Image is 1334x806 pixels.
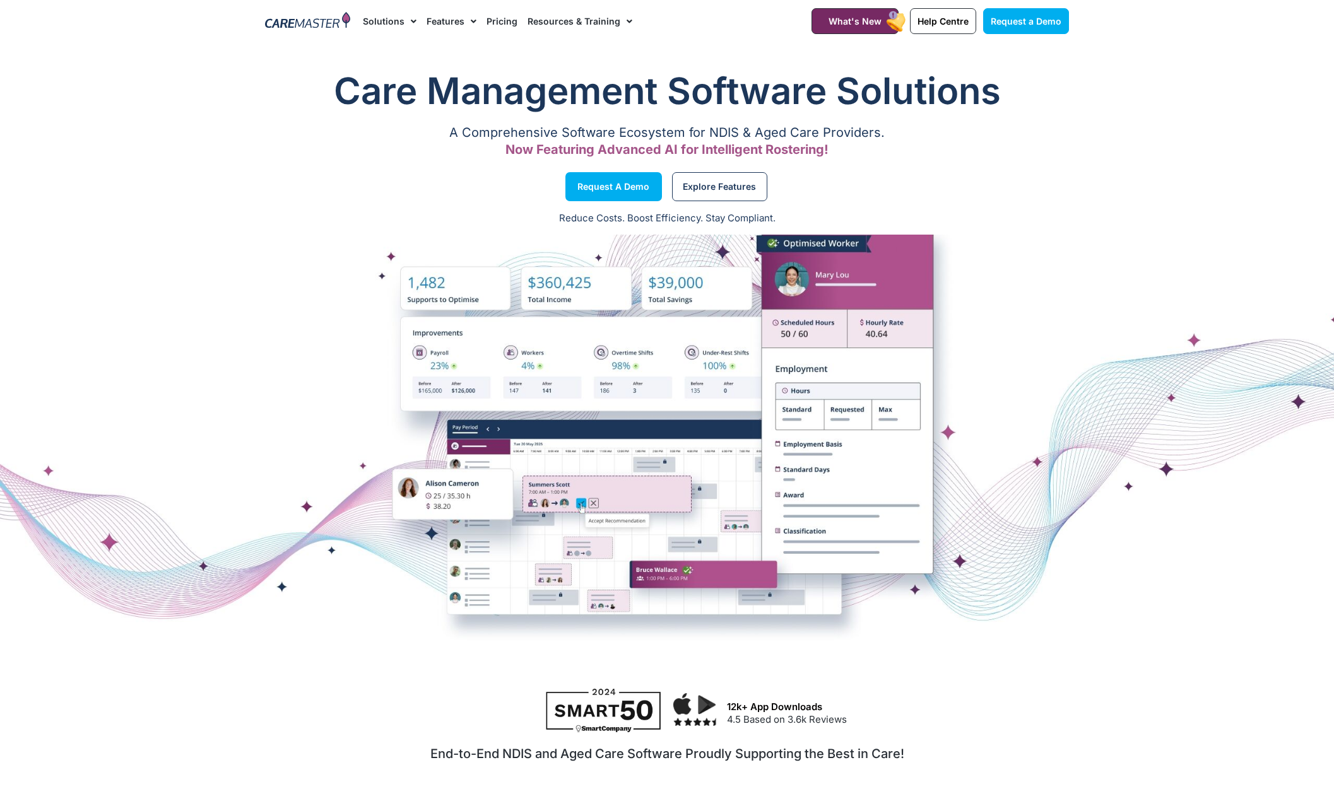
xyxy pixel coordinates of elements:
[727,701,1063,713] h3: 12k+ App Downloads
[983,8,1069,34] a: Request a Demo
[918,16,969,26] span: Help Centre
[265,66,1069,116] h1: Care Management Software Solutions
[565,172,662,201] a: Request a Demo
[991,16,1061,26] span: Request a Demo
[273,746,1061,761] h2: End-to-End NDIS and Aged Care Software Proudly Supporting the Best in Care!
[505,142,829,157] span: Now Featuring Advanced AI for Intelligent Rostering!
[910,8,976,34] a: Help Centre
[672,172,767,201] a: Explore Features
[812,8,899,34] a: What's New
[727,713,1063,727] p: 4.5 Based on 3.6k Reviews
[829,16,882,26] span: What's New
[8,211,1326,226] p: Reduce Costs. Boost Efficiency. Stay Compliant.
[683,184,756,190] span: Explore Features
[577,184,649,190] span: Request a Demo
[265,12,350,31] img: CareMaster Logo
[265,129,1069,137] p: A Comprehensive Software Ecosystem for NDIS & Aged Care Providers.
